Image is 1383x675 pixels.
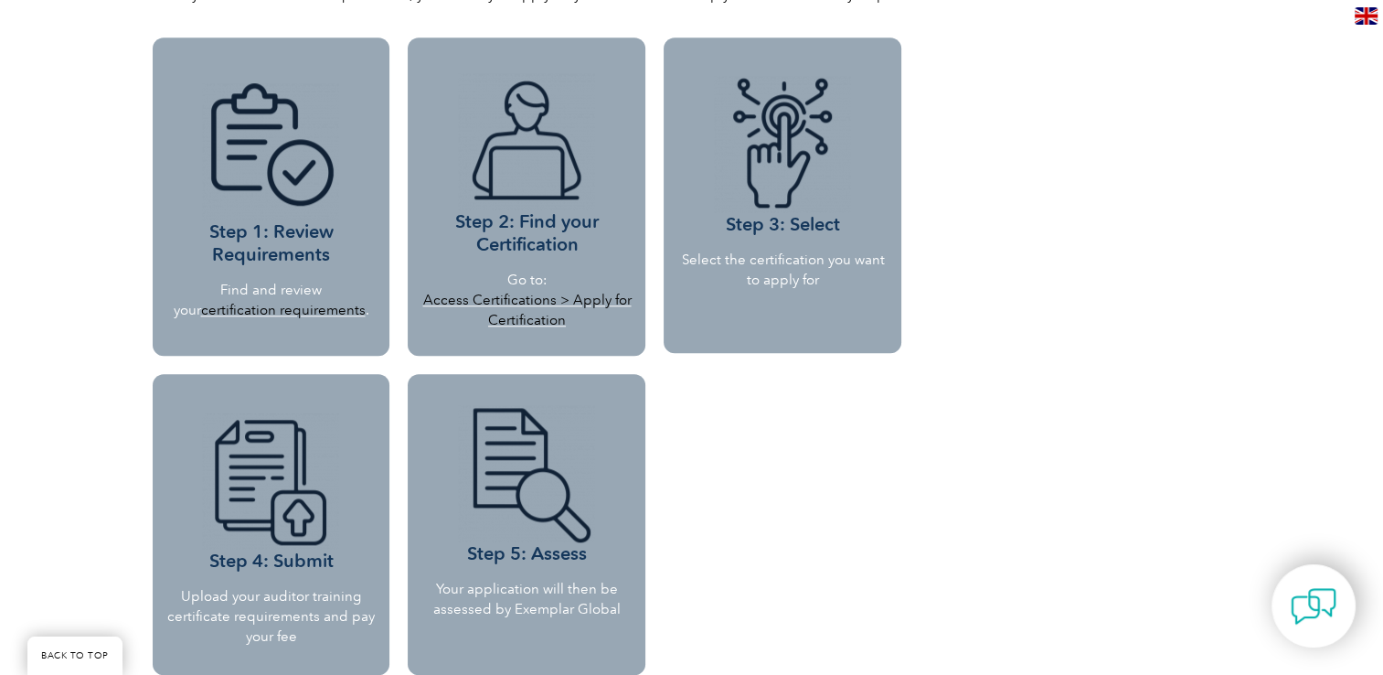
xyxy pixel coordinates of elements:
[419,73,634,256] h3: Step 2: Find your Certification
[419,270,634,330] p: Go to:
[201,302,366,318] a: certification requirements
[166,412,377,573] h3: Step 4: Submit
[1291,584,1336,629] img: contact-chat.png
[166,586,377,647] p: Upload your auditor training certificate requirements and pay your fee
[1355,7,1378,25] img: en
[414,579,639,619] p: Your application will then be assessed by Exemplar Global
[414,405,639,565] h3: Step 5: Assess
[174,280,369,320] p: Find and review your .
[677,76,888,236] h3: Step 3: Select
[174,83,369,266] h3: Step 1: Review Requirements
[422,292,631,328] a: Access Certifications > Apply for Certification
[677,250,888,290] p: Select the certification you want to apply for
[27,637,122,675] a: BACK TO TOP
